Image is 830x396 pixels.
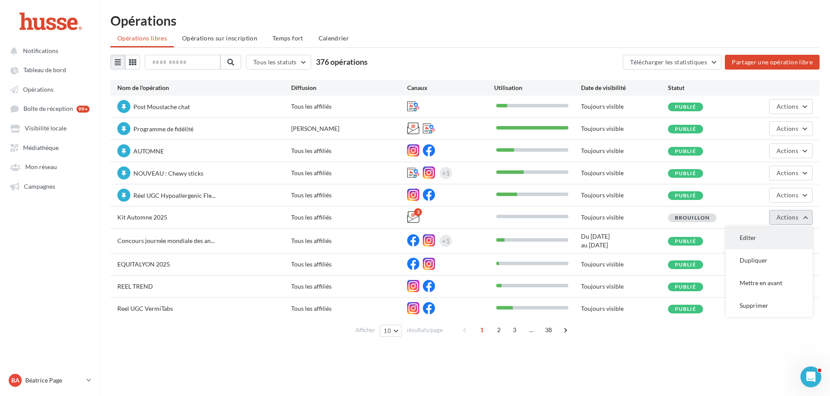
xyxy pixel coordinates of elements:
[475,323,489,337] span: 1
[291,191,407,200] div: Tous les affiliés
[23,47,58,54] span: Notifications
[23,144,59,151] span: Médiathèque
[76,106,90,113] div: 99+
[581,232,668,250] div: Du [DATE] au [DATE]
[726,272,813,294] button: Mettre en avant
[668,83,755,92] div: Statut
[5,140,95,155] a: Médiathèque
[380,325,402,337] button: 10
[291,83,407,92] div: Diffusion
[319,34,349,42] span: Calendrier
[769,143,813,158] button: Actions
[253,58,297,66] span: Tous les statuts
[117,237,215,244] span: Concours journée mondiale des an...
[726,226,813,249] button: Editer
[675,148,696,154] span: Publié
[133,192,216,199] span: Réel UGC Hypoallergenic Fle...
[407,326,443,334] span: résultats/page
[777,147,798,154] span: Actions
[25,163,57,171] span: Mon réseau
[5,100,95,116] a: Boîte de réception 99+
[541,323,556,337] span: 38
[675,283,696,290] span: Publié
[133,147,164,155] span: AUTOMNE
[581,124,668,133] div: Toujours visible
[777,125,798,132] span: Actions
[581,83,668,92] div: Date de visibilité
[117,213,167,221] span: Kit Automne 2025
[492,323,506,337] span: 2
[133,125,193,133] span: Programme de fidélité
[623,55,721,70] button: Télécharger les statistiques
[133,170,203,177] span: NOUVEAU : Chewy sticks
[777,169,798,176] span: Actions
[110,14,820,27] div: Opérations
[5,81,95,97] a: Opérations
[777,213,798,221] span: Actions
[777,191,798,199] span: Actions
[494,83,581,92] div: Utilisation
[675,214,710,221] span: Brouillon
[384,327,391,334] span: 10
[24,183,55,190] span: Campagnes
[581,260,668,269] div: Toujours visible
[630,58,707,66] span: Télécharger les statistiques
[246,55,311,70] button: Tous les statuts
[769,121,813,136] button: Actions
[23,105,73,113] span: Boîte de réception
[675,126,696,132] span: Publié
[777,103,798,110] span: Actions
[675,192,696,199] span: Publié
[117,260,170,268] span: EQUITALYON 2025
[291,102,407,111] div: Tous les affiliés
[291,169,407,177] div: Tous les affiliés
[133,103,190,110] span: Post Moustache chat
[581,169,668,177] div: Toujours visible
[23,67,66,74] span: Tableau de bord
[291,304,407,313] div: Tous les affiliés
[291,146,407,155] div: Tous les affiliés
[355,326,375,334] span: Afficher
[769,166,813,180] button: Actions
[11,376,20,385] span: Ba
[291,213,407,222] div: Tous les affiliés
[581,282,668,291] div: Toujours visible
[675,261,696,268] span: Publié
[675,170,696,176] span: Publié
[182,34,257,42] span: Opérations sur inscription
[800,366,821,387] iframe: Intercom live chat
[581,191,668,200] div: Toujours visible
[5,62,95,77] a: Tableau de bord
[407,83,494,92] div: Canaux
[291,124,407,133] div: [PERSON_NAME]
[117,83,291,92] div: Nom de l'opération
[117,283,153,290] span: REEL TREND
[581,213,668,222] div: Toujours visible
[5,178,95,194] a: Campagnes
[769,188,813,203] button: Actions
[442,167,450,179] div: +1
[581,146,668,155] div: Toujours visible
[414,208,422,216] div: 3
[726,294,813,317] button: Supprimer
[291,236,407,245] div: Tous les affiliés
[23,86,53,93] span: Opérations
[675,238,696,244] span: Publié
[291,260,407,269] div: Tous les affiliés
[581,304,668,313] div: Toujours visible
[25,125,66,132] span: Visibilité locale
[769,99,813,114] button: Actions
[272,34,303,42] span: Temps fort
[675,306,696,312] span: Publié
[5,120,95,136] a: Visibilité locale
[442,235,450,247] div: +1
[117,305,173,312] span: Reel UGC VermiTabs
[508,323,521,337] span: 3
[291,282,407,291] div: Tous les affiliés
[769,210,813,225] button: Actions
[5,43,91,58] button: Notifications
[7,372,93,389] a: Ba Béatrice Page
[5,159,95,174] a: Mon réseau
[525,323,538,337] span: ...
[25,376,83,385] p: Béatrice Page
